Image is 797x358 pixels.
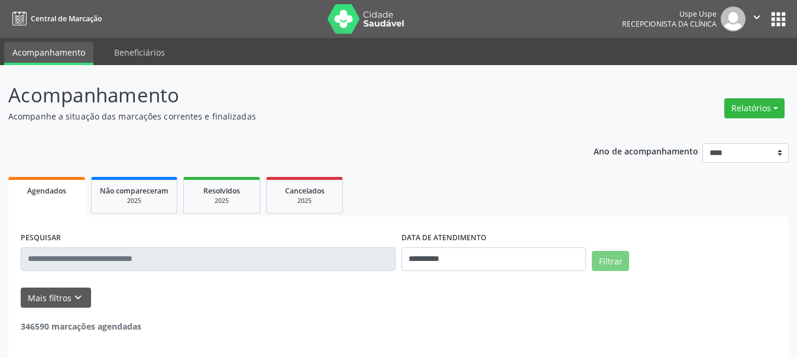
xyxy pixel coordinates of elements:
a: Beneficiários [106,42,173,63]
button: Relatórios [724,98,785,118]
button: Mais filtroskeyboard_arrow_down [21,288,91,308]
p: Acompanhamento [8,80,555,110]
span: Recepcionista da clínica [622,19,717,29]
div: 2025 [100,196,169,205]
span: Resolvidos [203,186,240,196]
div: 2025 [192,196,251,205]
a: Central de Marcação [8,9,102,28]
span: Agendados [27,186,66,196]
button: Filtrar [592,251,629,271]
label: PESQUISAR [21,229,61,247]
img: img [721,7,746,31]
div: 2025 [275,196,334,205]
strong: 346590 marcações agendadas [21,321,141,332]
span: Não compareceram [100,186,169,196]
span: Central de Marcação [31,14,102,24]
a: Acompanhamento [4,42,93,65]
p: Ano de acompanhamento [594,143,698,158]
button:  [746,7,768,31]
label: DATA DE ATENDIMENTO [401,229,487,247]
div: Uspe Uspe [622,9,717,19]
i: keyboard_arrow_down [72,291,85,304]
p: Acompanhe a situação das marcações correntes e finalizadas [8,110,555,122]
button: apps [768,9,789,30]
i:  [750,11,763,24]
span: Cancelados [285,186,325,196]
